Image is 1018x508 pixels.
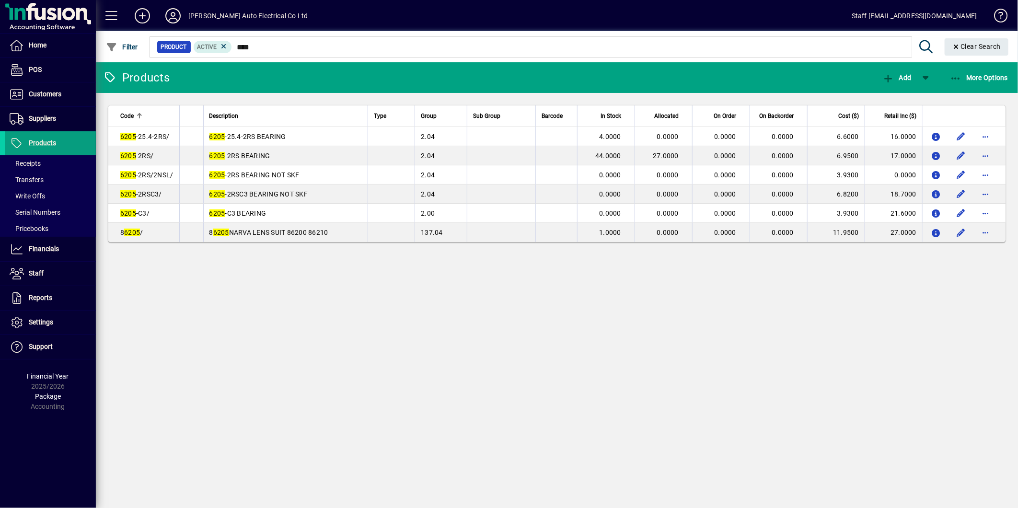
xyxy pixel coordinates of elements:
button: More Options [948,69,1011,86]
span: Cost ($) [838,111,859,121]
span: 0.0000 [715,171,737,179]
em: 6205 [209,209,225,217]
span: 27.0000 [653,152,679,160]
button: Edit [953,186,969,202]
span: 0.0000 [772,190,794,198]
button: Add [127,7,158,24]
span: 0.0000 [600,190,622,198]
span: Customers [29,90,61,98]
span: 2.04 [421,133,435,140]
span: Type [374,111,386,121]
td: 3.9300 [807,204,865,223]
a: Settings [5,311,96,335]
div: Barcode [542,111,571,121]
em: 6205 [209,171,225,179]
a: POS [5,58,96,82]
span: -2RSC3/ [120,190,162,198]
button: More options [978,225,994,240]
td: 6.6000 [807,127,865,146]
span: -2RSC3 BEARING NOT SKF [209,190,308,198]
div: Description [209,111,362,121]
span: -2RS BEARING [209,152,270,160]
div: Type [374,111,409,121]
button: More options [978,186,994,202]
span: On Backorder [759,111,794,121]
span: Barcode [542,111,563,121]
a: Receipts [5,155,96,172]
div: On Backorder [756,111,802,121]
div: Sub Group [473,111,530,121]
span: Write Offs [10,192,45,200]
a: Suppliers [5,107,96,131]
span: 0.0000 [657,171,679,179]
em: 6205 [209,190,225,198]
span: -C3 BEARING [209,209,266,217]
button: More options [978,129,994,144]
span: 1.0000 [600,229,622,236]
span: Pricebooks [10,225,48,232]
span: 2.00 [421,209,435,217]
span: 0.0000 [715,209,737,217]
div: Allocated [641,111,687,121]
div: In Stock [583,111,630,121]
a: Transfers [5,172,96,188]
button: More options [978,148,994,163]
span: -2RS/ [120,152,153,160]
td: 16.0000 [865,127,922,146]
span: Sub Group [473,111,500,121]
span: POS [29,66,42,73]
span: 2.04 [421,152,435,160]
button: Edit [953,129,969,144]
em: 6205 [120,152,136,160]
span: -25.4-2RS BEARING [209,133,286,140]
td: 17.0000 [865,146,922,165]
a: Pricebooks [5,220,96,237]
span: Support [29,343,53,350]
span: Product [161,42,187,52]
span: 0.0000 [772,133,794,140]
div: [PERSON_NAME] Auto Electrical Co Ltd [188,8,308,23]
span: 2.04 [421,171,435,179]
span: 0.0000 [772,209,794,217]
span: -2RS BEARING NOT SKF [209,171,300,179]
span: Allocated [654,111,679,121]
span: Financial Year [27,372,69,380]
button: Filter [104,38,140,56]
em: 6205 [209,133,225,140]
div: Code [120,111,174,121]
span: Serial Numbers [10,208,60,216]
span: Settings [29,318,53,326]
div: Products [103,70,170,85]
span: Reports [29,294,52,301]
td: 3.9300 [807,165,865,185]
td: 6.8200 [807,185,865,204]
span: 0.0000 [772,229,794,236]
mat-chip: Activation Status: Active [194,41,232,53]
span: -C3/ [120,209,150,217]
span: Retail Inc ($) [884,111,916,121]
span: 44.0000 [595,152,621,160]
td: 6.9500 [807,146,865,165]
span: 0.0000 [657,133,679,140]
span: 8 / [120,229,143,236]
a: Home [5,34,96,58]
span: Filter [106,43,138,51]
button: Edit [953,206,969,221]
em: 6205 [120,133,136,140]
span: 0.0000 [657,229,679,236]
td: 11.9500 [807,223,865,242]
span: Group [421,111,437,121]
span: 0.0000 [715,133,737,140]
span: Code [120,111,134,121]
span: -25.4-2RS/ [120,133,170,140]
span: Products [29,139,56,147]
a: Support [5,335,96,359]
a: Serial Numbers [5,204,96,220]
span: 0.0000 [772,171,794,179]
td: 18.7000 [865,185,922,204]
button: Add [880,69,914,86]
span: 0.0000 [657,190,679,198]
span: On Order [714,111,736,121]
span: Transfers [10,176,44,184]
td: 0.0000 [865,165,922,185]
